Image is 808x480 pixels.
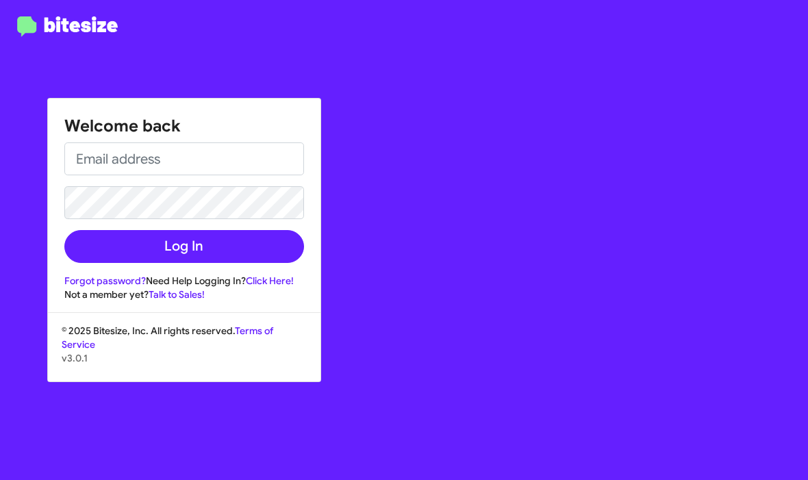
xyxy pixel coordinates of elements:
[64,288,304,301] div: Not a member yet?
[64,274,304,288] div: Need Help Logging In?
[246,275,294,287] a: Click Here!
[149,288,205,301] a: Talk to Sales!
[62,325,273,351] a: Terms of Service
[64,275,146,287] a: Forgot password?
[64,230,304,263] button: Log In
[62,351,307,365] p: v3.0.1
[64,142,304,175] input: Email address
[48,324,320,381] div: © 2025 Bitesize, Inc. All rights reserved.
[64,115,304,137] h1: Welcome back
